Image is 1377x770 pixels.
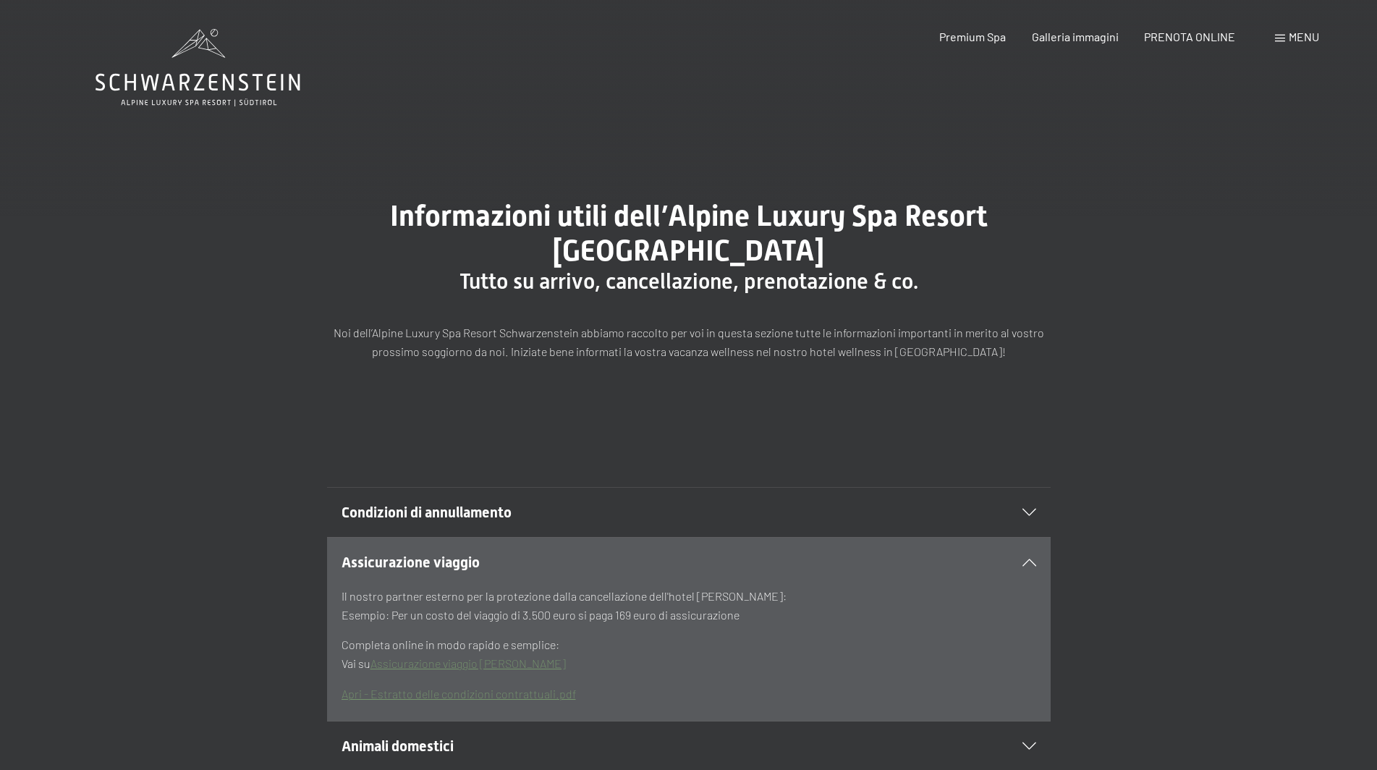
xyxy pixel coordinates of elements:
a: Premium Spa [939,30,1006,43]
span: Condizioni di annullamento [342,504,512,521]
p: Completa online in modo rapido e semplice: Vai su [342,635,1036,672]
span: Tutto su arrivo, cancellazione, prenotazione & co. [459,268,918,294]
a: Assicurazione viaggio [PERSON_NAME] [370,656,566,670]
p: Noi dell’Alpine Luxury Spa Resort Schwarzenstein abbiamo raccolto per voi in questa sezione tutte... [327,323,1051,360]
span: Animali domestici [342,737,454,755]
p: Il nostro partner esterno per la protezione dalla cancellazione dell'hotel [PERSON_NAME]: Esempio... [342,587,1036,624]
span: Menu [1289,30,1319,43]
a: PRENOTA ONLINE [1144,30,1235,43]
a: Apri - Estratto delle condizioni contrattuali.pdf [342,687,576,701]
a: Galleria immagini [1032,30,1119,43]
span: Informazioni utili dell’Alpine Luxury Spa Resort [GEOGRAPHIC_DATA] [390,199,988,268]
span: Assicurazione viaggio [342,554,480,571]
